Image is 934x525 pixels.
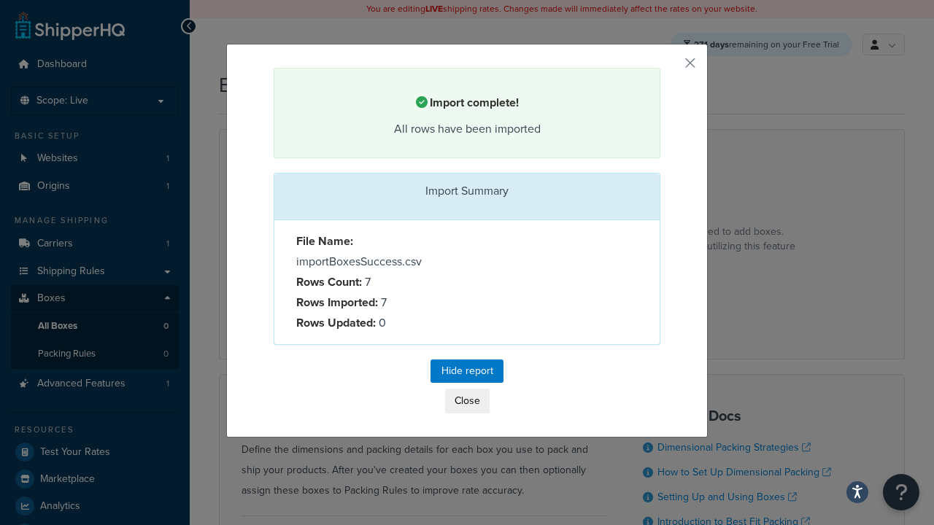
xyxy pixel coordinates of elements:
[445,389,490,413] button: Close
[296,233,353,249] strong: File Name:
[285,184,649,198] h3: Import Summary
[296,273,362,290] strong: Rows Count:
[296,294,378,311] strong: Rows Imported:
[293,94,641,112] h4: Import complete!
[293,119,641,139] div: All rows have been imported
[285,231,467,333] div: importBoxesSuccess.csv 7 7 0
[431,359,503,383] button: Hide report
[296,314,376,331] strong: Rows Updated:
